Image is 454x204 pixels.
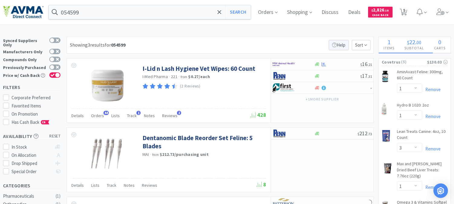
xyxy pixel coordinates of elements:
[429,45,451,51] h4: Carts
[358,132,359,136] span: $
[367,62,372,67] span: . 21
[397,129,448,143] a: Lean Treats Canine: 4oz, 10 Count
[379,45,400,51] h4: Items
[360,61,372,67] span: 16
[256,181,266,188] span: 8
[160,152,209,157] strong: $212.73 / purchasing unit
[397,69,448,83] a: AminAvast Feline: 300mg, 60 Count
[382,162,394,174] img: 5ef1a1c0f6924c64b5042b9d2bb47f9d_545231.png
[12,94,61,101] div: Corporate Preferred
[319,10,341,15] a: Discuss
[171,74,178,79] span: 221
[382,70,389,82] img: dec5747cad6042789471a68aa383658f_37283.png
[370,84,372,91] span: -
[329,40,349,50] p: Help
[3,72,46,77] div: Price w/ Cash Back
[273,83,295,92] img: 67d67680309e4a0bb49a5ff0391dcc42_6.png
[384,8,389,12] span: . 18
[422,146,441,152] a: Remove
[111,42,126,48] strong: 054599
[12,102,61,110] div: Favorited Items
[12,152,52,159] div: On Allocation
[400,39,429,45] div: .
[136,111,141,115] span: 1
[169,74,170,79] span: ·
[382,59,400,65] span: Covetrus
[50,133,61,140] span: reset
[400,59,427,65] span: ( 5 )
[439,38,442,46] span: 0
[144,113,155,118] span: Notes
[352,40,371,50] span: Sort
[360,72,372,79] span: 17
[427,59,448,65] div: $130.03
[302,95,342,104] button: +1more supplier
[3,38,46,47] div: Synced Suppliers Only
[70,41,126,49] div: Showing 3 results
[3,133,60,140] h5: Availability
[382,103,387,115] img: 73e0b3a9074d4765bb4ced10fb0f695e_27059.png
[91,113,104,118] span: Orders
[71,183,84,188] span: Details
[111,113,120,118] span: Lists
[397,102,429,111] a: Hydro B 1020: 2oz
[422,184,441,190] a: Remove
[142,64,255,73] a: I-Lid n Lash Hygiene Vet Wipes: 60 Count
[12,143,52,151] div: In Stock
[142,74,168,79] a: I-Med Pharma
[397,161,448,181] a: Max and [PERSON_NAME] Dried Beef Liver Treats: 7.76oz (220g)
[273,71,295,81] img: e1133ece90fa4a959c5ae41b0808c578_9.png
[3,182,60,189] h5: Categories
[49,5,251,19] input: Search by item, sku, manufacturer, ingredient, size...
[368,4,393,20] a: $2,826.18Cash Back
[417,39,422,45] span: 00
[142,183,157,188] span: Reviews
[3,64,46,70] div: Previously Purchased
[103,111,109,115] span: 44
[3,49,46,54] div: Manufacturers Only
[3,57,46,62] div: Compounds Only
[372,8,373,12] span: $
[105,42,126,48] span: for
[142,134,265,150] a: Dentanomic Blade Reorder Set Feline: 5 Blades
[372,7,389,13] span: 2,826
[273,60,295,69] img: f6b2451649754179b5b4e0c70c3f7cb0_2.png
[3,84,60,91] h5: Filters
[178,74,180,79] span: ·
[150,152,151,157] span: ·
[367,132,372,136] span: . 73
[422,87,441,92] a: Remove
[273,129,295,138] img: e1133ece90fa4a959c5ae41b0808c578_9.png
[142,152,149,157] a: MAI
[12,110,61,118] div: On Promotion
[400,45,429,51] h4: Subtotal
[382,130,390,142] img: ed537a1d4e5e49509db04026153d78b2_29663.png
[12,168,52,175] div: Special Order
[188,74,210,79] strong: $0.27 / each
[360,74,362,79] span: $
[124,183,135,188] span: Notes
[181,75,187,79] span: from
[388,38,391,46] span: 1
[177,111,181,115] span: 2
[397,10,410,16] a: 5
[250,111,266,118] span: 428
[12,160,52,167] div: Drop Shipped
[367,74,372,79] span: . 31
[3,6,44,18] img: e4e33dab9f054f5782a47901c742baa9_102.png
[91,183,100,188] span: Lists
[107,183,116,188] span: Track
[41,120,47,124] span: CB
[127,113,137,118] span: Track
[372,14,389,18] span: Cash Back
[12,119,50,125] span: Has Cash Back
[162,113,178,118] span: Reviews
[360,62,362,67] span: $
[71,113,84,118] span: Details
[87,64,126,104] img: 040bb9f9c75c481797f00fd577509807_337013.png
[56,192,60,200] div: ( 1 )
[225,5,250,19] button: Search
[407,39,410,45] span: $
[346,10,363,15] a: Deals
[410,38,416,46] span: 22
